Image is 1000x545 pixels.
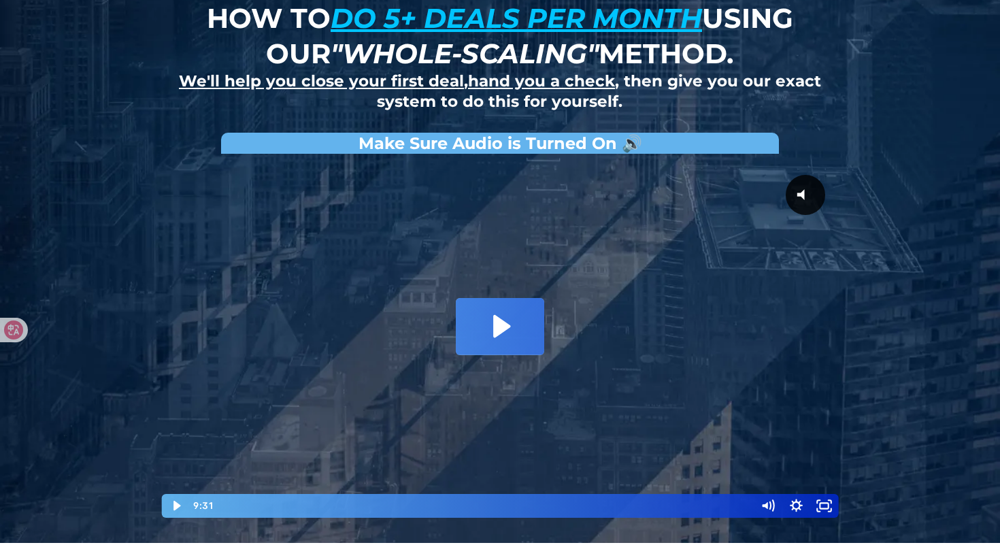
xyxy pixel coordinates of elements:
[207,1,793,70] strong: How to using our method.
[179,71,464,90] u: We'll help you close your first deal
[331,1,702,35] u: do 5+ deals per month
[468,71,615,90] u: hand you a check
[179,71,821,111] strong: , , then give you our exact system to do this for yourself.
[331,37,599,70] em: "whole-scaling"
[359,133,642,153] strong: Make Sure Audio is Turned On 🔊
